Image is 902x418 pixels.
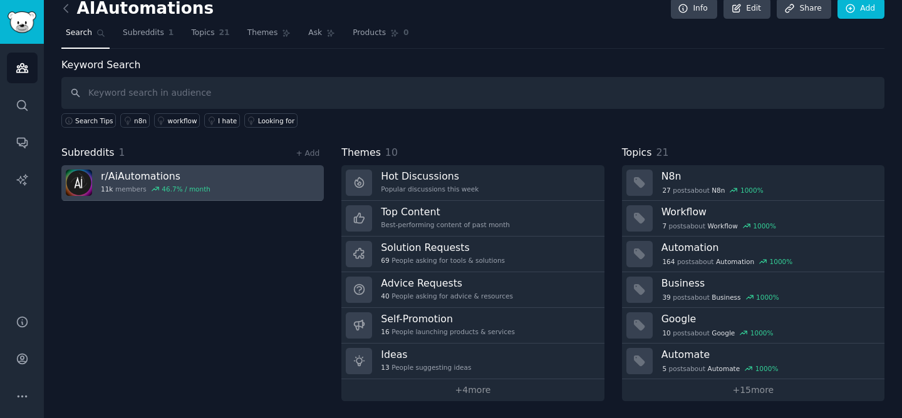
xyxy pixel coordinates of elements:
[661,363,780,374] div: post s about
[341,237,604,272] a: Solution Requests69People asking for tools & solutions
[381,277,513,290] h3: Advice Requests
[101,170,210,183] h3: r/ AiAutomations
[622,344,884,379] a: Automate5postsaboutAutomate1000%
[304,23,340,49] a: Ask
[61,59,140,71] label: Keyword Search
[756,293,779,302] div: 1000 %
[191,28,214,39] span: Topics
[381,292,389,300] span: 40
[61,23,110,49] a: Search
[118,23,178,49] a: Subreddits1
[123,28,164,39] span: Subreddits
[381,205,510,218] h3: Top Content
[381,170,479,183] h3: Hot Discussions
[119,146,125,158] span: 1
[8,11,36,33] img: GummySearch logo
[381,220,510,229] div: Best-performing content of past month
[755,364,779,373] div: 1000 %
[753,222,776,230] div: 1000 %
[381,241,505,254] h3: Solution Requests
[622,272,884,308] a: Business39postsaboutBusiness1000%
[708,222,738,230] span: Workflow
[661,327,775,339] div: post s about
[661,205,876,218] h3: Workflow
[661,277,876,290] h3: Business
[712,186,725,195] span: N8n
[101,185,210,193] div: members
[661,241,876,254] h3: Automation
[381,312,515,325] h3: Self-Promotion
[341,272,604,308] a: Advice Requests40People asking for advice & resources
[154,113,200,128] a: workflow
[348,23,413,49] a: Products0
[661,220,777,232] div: post s about
[750,329,774,337] div: 1000 %
[381,256,505,265] div: People asking for tools & solutions
[66,170,92,196] img: AiAutomations
[622,237,884,272] a: Automation164postsaboutAutomation1000%
[662,293,670,302] span: 39
[622,379,884,401] a: +15more
[341,201,604,237] a: Top ContentBest-performing content of past month
[381,327,389,336] span: 16
[341,344,604,379] a: Ideas13People suggesting ideas
[381,256,389,265] span: 69
[341,145,381,161] span: Themes
[134,116,147,125] div: n8n
[187,23,234,49] a: Topics21
[61,145,115,161] span: Subreddits
[162,185,210,193] div: 46.7 % / month
[381,348,471,361] h3: Ideas
[712,329,735,337] span: Google
[740,186,764,195] div: 1000 %
[716,257,754,266] span: Automation
[243,23,296,49] a: Themes
[101,185,113,193] span: 11k
[341,379,604,401] a: +4more
[661,348,876,361] h3: Automate
[61,113,116,128] button: Search Tips
[381,363,389,372] span: 13
[381,292,513,300] div: People asking for advice & resources
[661,312,876,325] h3: Google
[385,146,398,158] span: 10
[662,186,670,195] span: 27
[622,201,884,237] a: Workflow7postsaboutWorkflow1000%
[204,113,240,128] a: I hate
[661,185,765,196] div: post s about
[622,145,652,161] span: Topics
[75,116,113,125] span: Search Tips
[708,364,740,373] span: Automate
[66,28,92,39] span: Search
[61,77,884,109] input: Keyword search in audience
[244,113,298,128] a: Looking for
[381,327,515,336] div: People launching products & services
[662,257,675,266] span: 164
[353,28,386,39] span: Products
[770,257,793,266] div: 1000 %
[168,28,174,39] span: 1
[661,170,876,183] h3: N8n
[403,28,409,39] span: 0
[712,293,740,302] span: Business
[381,363,471,372] div: People suggesting ideas
[661,256,794,267] div: post s about
[218,116,237,125] div: I hate
[341,308,604,344] a: Self-Promotion16People launching products & services
[622,165,884,201] a: N8n27postsaboutN8n1000%
[662,329,670,337] span: 10
[61,165,324,201] a: r/AiAutomations11kmembers46.7% / month
[662,222,666,230] span: 7
[168,116,197,125] div: workflow
[661,292,780,303] div: post s about
[662,364,666,373] span: 5
[219,28,230,39] span: 21
[381,185,479,193] div: Popular discussions this week
[120,113,150,128] a: n8n
[296,149,319,158] a: + Add
[308,28,322,39] span: Ask
[341,165,604,201] a: Hot DiscussionsPopular discussions this week
[622,308,884,344] a: Google10postsaboutGoogle1000%
[656,146,668,158] span: 21
[258,116,295,125] div: Looking for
